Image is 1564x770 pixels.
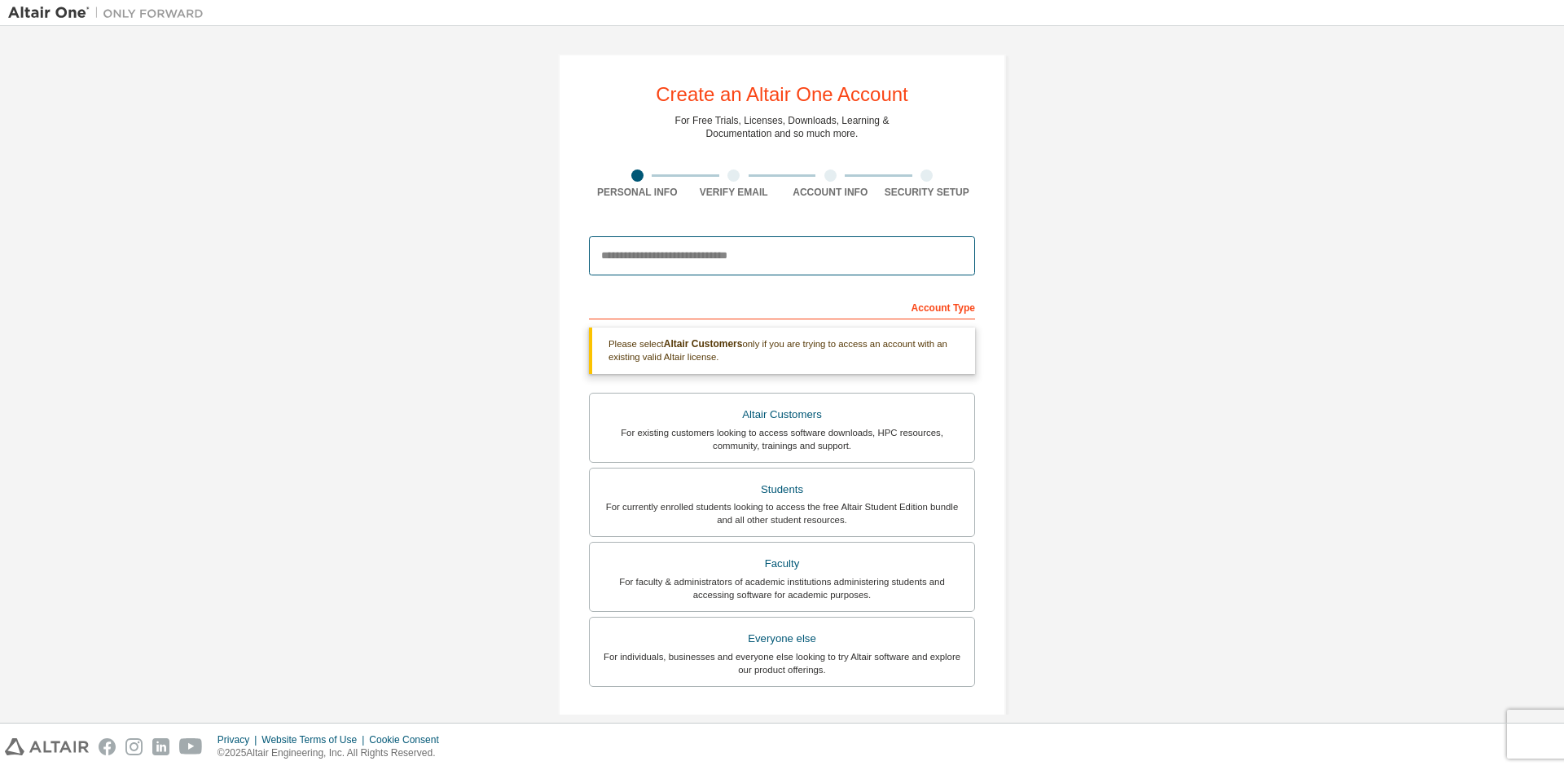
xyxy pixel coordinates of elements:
[179,738,203,755] img: youtube.svg
[589,711,975,737] div: Your Profile
[261,733,369,746] div: Website Terms of Use
[5,738,89,755] img: altair_logo.svg
[664,338,743,350] b: Altair Customers
[600,426,964,452] div: For existing customers looking to access software downloads, HPC resources, community, trainings ...
[369,733,448,746] div: Cookie Consent
[589,293,975,319] div: Account Type
[600,575,964,601] div: For faculty & administrators of academic institutions administering students and accessing softwa...
[589,186,686,199] div: Personal Info
[600,650,964,676] div: For individuals, businesses and everyone else looking to try Altair software and explore our prod...
[782,186,879,199] div: Account Info
[600,552,964,575] div: Faculty
[656,85,908,104] div: Create an Altair One Account
[589,328,975,374] div: Please select only if you are trying to access an account with an existing valid Altair license.
[600,478,964,501] div: Students
[217,733,261,746] div: Privacy
[879,186,976,199] div: Security Setup
[217,746,449,760] p: © 2025 Altair Engineering, Inc. All Rights Reserved.
[675,114,890,140] div: For Free Trials, Licenses, Downloads, Learning & Documentation and so much more.
[99,738,116,755] img: facebook.svg
[125,738,143,755] img: instagram.svg
[152,738,169,755] img: linkedin.svg
[600,403,964,426] div: Altair Customers
[686,186,783,199] div: Verify Email
[600,500,964,526] div: For currently enrolled students looking to access the free Altair Student Edition bundle and all ...
[600,627,964,650] div: Everyone else
[8,5,212,21] img: Altair One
